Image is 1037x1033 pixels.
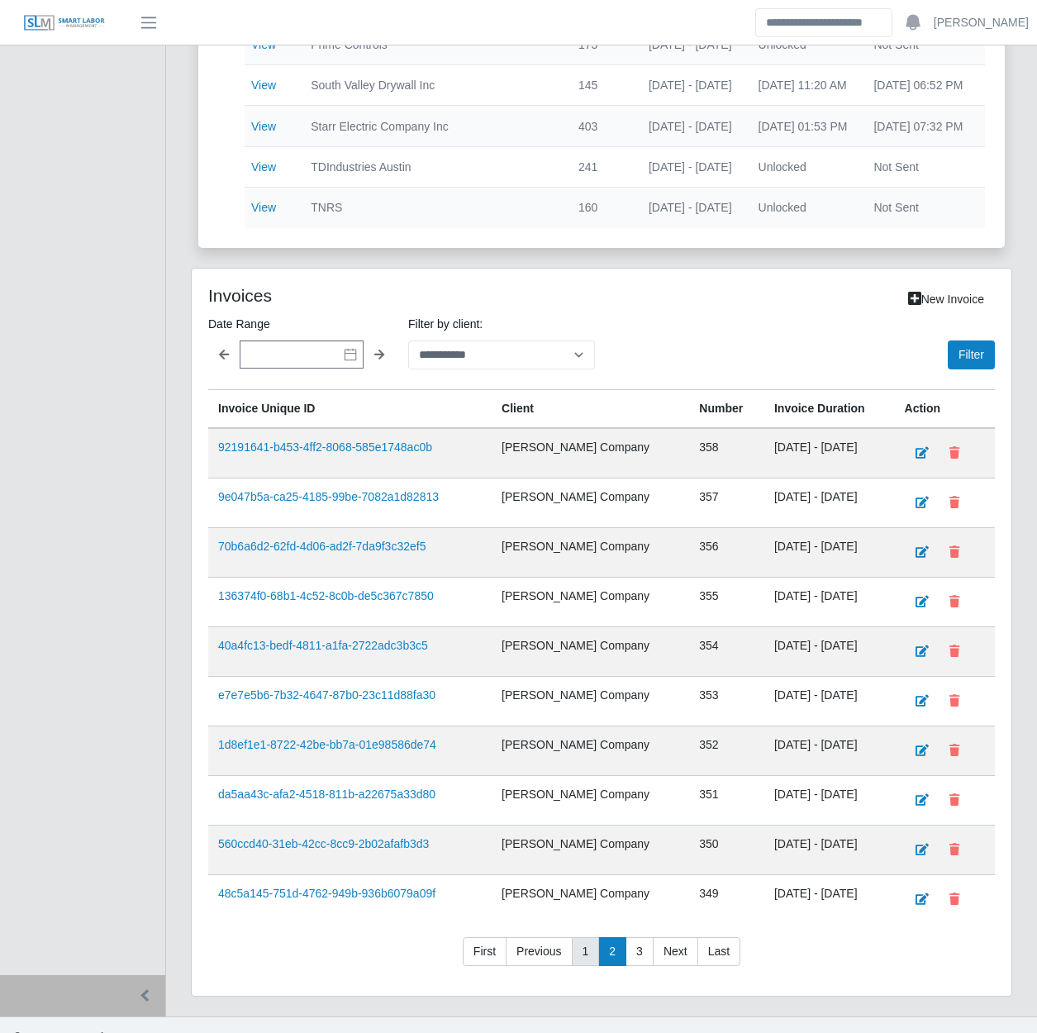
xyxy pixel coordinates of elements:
[897,285,995,314] a: New Invoice
[598,937,626,967] a: 2
[492,626,689,676] td: [PERSON_NAME] Company
[218,887,435,900] a: 48c5a145-751d-4762-949b-936b6079a09f
[689,676,764,726] td: 353
[764,527,895,577] td: [DATE] - [DATE]
[297,65,565,106] td: South Valley Drywall Inc
[745,188,861,228] td: Unlocked
[251,79,276,92] a: View
[689,527,764,577] td: 356
[218,788,435,801] a: da5aa43c-afa2-4518-811b-a22675a33d80
[755,8,892,37] input: Search
[745,146,861,187] td: Unlocked
[492,775,689,825] td: [PERSON_NAME] Company
[860,146,976,187] td: Not Sent
[492,825,689,874] td: [PERSON_NAME] Company
[764,577,895,626] td: [DATE] - [DATE]
[492,577,689,626] td: [PERSON_NAME] Company
[572,937,600,967] a: 1
[218,440,432,454] a: 92191641-b453-4ff2-8068-585e1748ac0b
[764,389,895,428] th: Invoice Duration
[218,540,426,553] a: 70b6a6d2-62fd-4d06-ad2f-7da9f3c32ef5
[565,65,635,106] td: 145
[492,527,689,577] td: [PERSON_NAME] Company
[565,146,635,187] td: 241
[297,106,565,146] td: Starr Electric Company Inc
[635,65,745,106] td: [DATE] - [DATE]
[218,688,435,702] a: e7e7e5b6-7b32-4647-87b0-23c11d88fa30
[689,825,764,874] td: 350
[251,38,276,51] a: View
[218,837,429,850] a: 560ccd40-31eb-42cc-8cc9-2b02afafb3d3
[948,340,995,369] button: Filter
[492,874,689,924] td: [PERSON_NAME] Company
[653,937,698,967] a: Next
[492,478,689,527] td: [PERSON_NAME] Company
[635,188,745,228] td: [DATE] - [DATE]
[764,775,895,825] td: [DATE] - [DATE]
[492,676,689,726] td: [PERSON_NAME] Company
[689,389,764,428] th: Number
[635,106,745,146] td: [DATE] - [DATE]
[218,490,439,503] a: 9e047b5a-ca25-4185-99be-7082a1d82813
[463,937,507,967] a: First
[689,874,764,924] td: 349
[218,589,434,602] a: 136374f0-68b1-4c52-8c0b-de5c367c7850
[208,937,995,980] nav: pagination
[208,389,492,428] th: Invoice Unique ID
[689,428,764,478] td: 358
[297,146,565,187] td: TDIndustries Austin
[626,937,654,967] a: 3
[764,874,895,924] td: [DATE] - [DATE]
[218,639,428,652] a: 40a4fc13-bedf-4811-a1fa-2722adc3b3c5
[208,285,521,306] h4: Invoices
[764,428,895,478] td: [DATE] - [DATE]
[251,120,276,133] a: View
[689,478,764,527] td: 357
[492,428,689,478] td: [PERSON_NAME] Company
[860,65,976,106] td: [DATE] 06:52 PM
[506,937,572,967] a: Previous
[408,314,595,334] label: Filter by client:
[297,188,565,228] td: TNRS
[764,676,895,726] td: [DATE] - [DATE]
[565,106,635,146] td: 403
[764,626,895,676] td: [DATE] - [DATE]
[689,775,764,825] td: 351
[764,825,895,874] td: [DATE] - [DATE]
[635,146,745,187] td: [DATE] - [DATE]
[689,577,764,626] td: 355
[565,188,635,228] td: 160
[934,14,1029,31] a: [PERSON_NAME]
[895,389,995,428] th: Action
[218,738,436,751] a: 1d8ef1e1-8722-42be-bb7a-01e98586de74
[251,201,276,214] a: View
[23,14,106,32] img: SLM Logo
[208,314,395,334] label: Date Range
[860,188,976,228] td: Not Sent
[689,626,764,676] td: 354
[764,726,895,775] td: [DATE] - [DATE]
[860,106,976,146] td: [DATE] 07:32 PM
[764,478,895,527] td: [DATE] - [DATE]
[745,65,861,106] td: [DATE] 11:20 AM
[745,106,861,146] td: [DATE] 01:53 PM
[492,389,689,428] th: Client
[697,937,740,967] a: Last
[689,726,764,775] td: 352
[251,160,276,174] a: View
[492,726,689,775] td: [PERSON_NAME] Company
